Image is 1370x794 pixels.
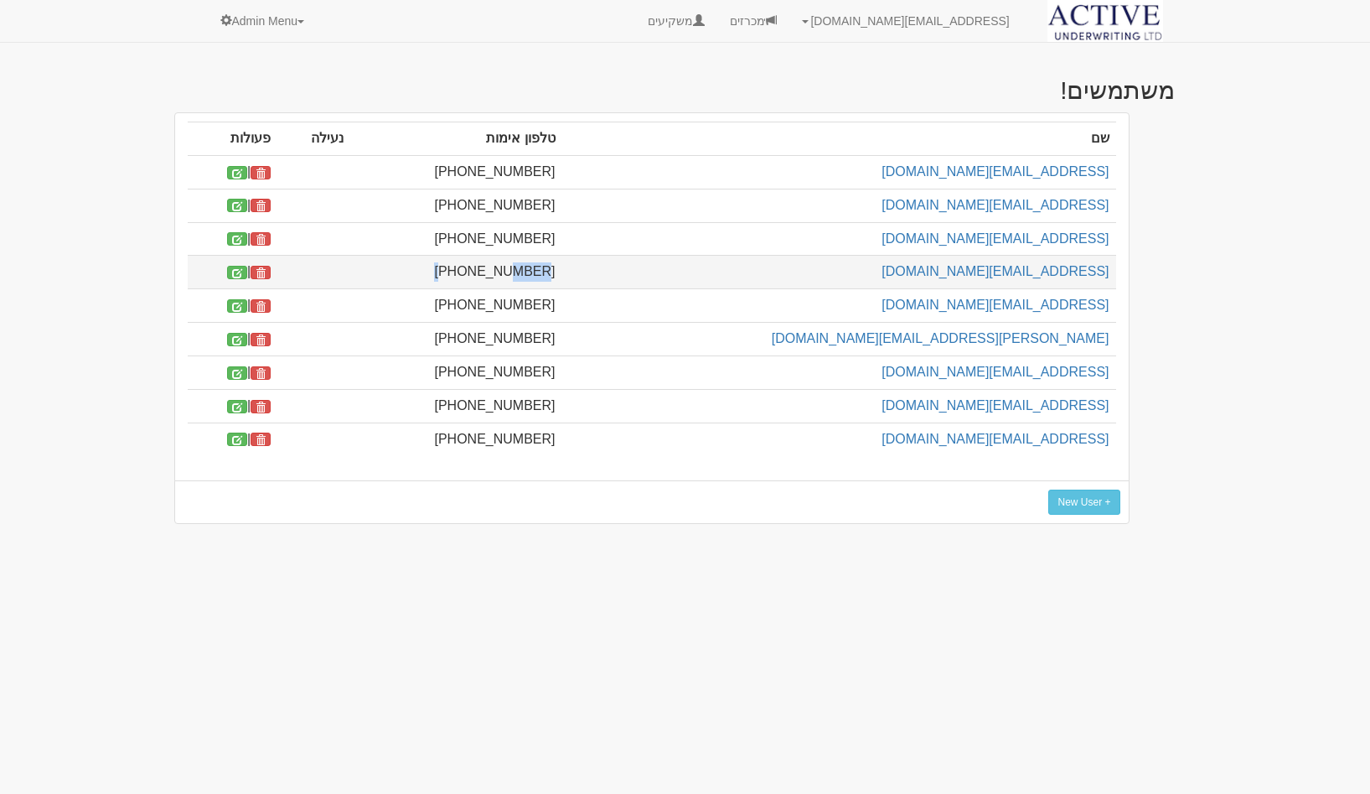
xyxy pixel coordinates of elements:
td: | [188,289,278,323]
td: [PHONE_NUMBER] [350,323,562,356]
td: | [188,355,278,389]
td: [PHONE_NUMBER] [350,155,562,189]
a: [EMAIL_ADDRESS][DOMAIN_NAME] [881,164,1109,179]
th: טלפון אימות [350,122,562,156]
th: שם [562,122,1116,156]
a: [EMAIL_ADDRESS][DOMAIN_NAME] [881,198,1109,212]
td: | [188,222,278,256]
td: | [188,155,278,189]
td: [PHONE_NUMBER] [350,355,562,389]
a: [EMAIL_ADDRESS][DOMAIN_NAME] [881,264,1109,278]
a: [EMAIL_ADDRESS][DOMAIN_NAME] [881,398,1109,413]
td: [PHONE_NUMBER] [350,222,562,256]
a: [EMAIL_ADDRESS][DOMAIN_NAME] [881,432,1109,446]
td: | [188,189,278,222]
td: [PHONE_NUMBER] [350,423,562,455]
th: פעולות [188,122,278,156]
td: [PHONE_NUMBER] [350,189,562,222]
td: [PHONE_NUMBER] [350,289,562,323]
h2: משתמשים! [195,76,1176,104]
td: [PHONE_NUMBER] [350,389,562,423]
th: נעילה [277,122,350,156]
td: | [188,423,278,455]
a: [EMAIL_ADDRESS][DOMAIN_NAME] [881,365,1109,379]
a: [PERSON_NAME][EMAIL_ADDRESS][DOMAIN_NAME] [772,331,1109,345]
td: [PHONE_NUMBER] [350,256,562,289]
a: [EMAIL_ADDRESS][DOMAIN_NAME] [881,231,1109,246]
td: | [188,256,278,289]
td: | [188,323,278,356]
a: + New User [1048,490,1119,515]
a: [EMAIL_ADDRESS][DOMAIN_NAME] [881,298,1109,312]
td: | [188,389,278,423]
